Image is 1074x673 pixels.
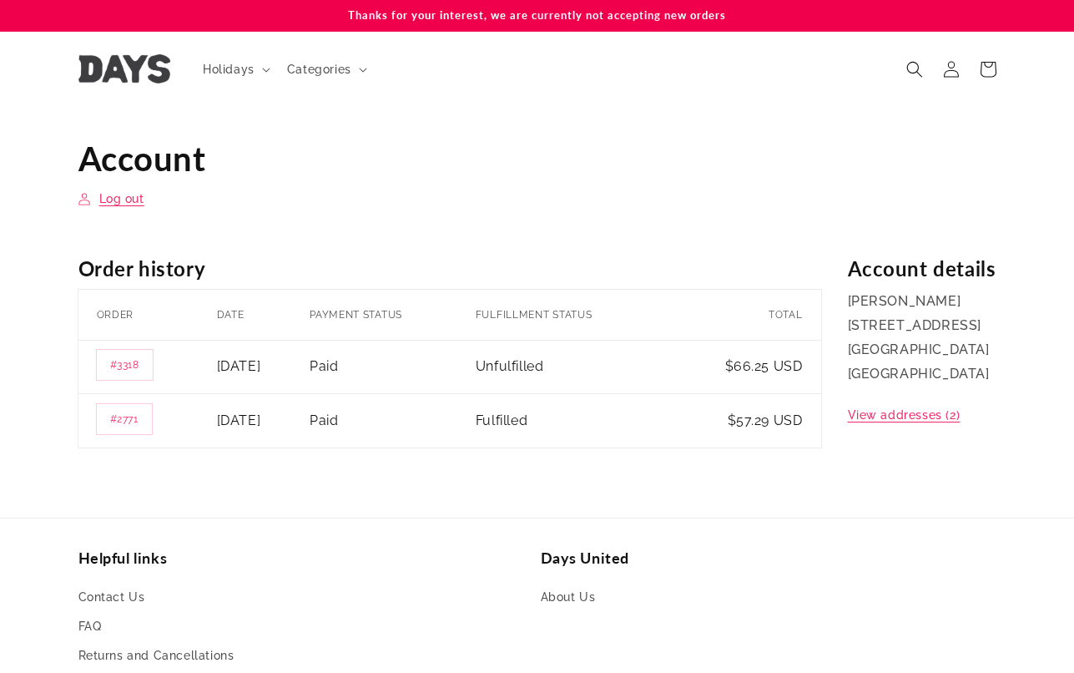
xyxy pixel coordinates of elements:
a: FAQ [78,612,102,641]
span: Holidays [203,62,255,77]
a: View addresses (2) [848,405,961,426]
a: About Us [541,587,596,612]
img: Days United [78,54,170,83]
th: Total [677,290,820,340]
td: Paid [310,394,476,448]
summary: Search [896,51,933,88]
h2: Helpful links [78,549,534,568]
a: Log out [78,189,144,210]
th: Payment status [310,290,476,340]
summary: Holidays [193,52,277,87]
summary: Categories [277,52,374,87]
th: Fulfillment status [476,290,678,340]
td: Unfulfilled [476,340,678,394]
a: Order number #2771 [97,404,152,434]
h2: Days United [541,549,996,568]
h2: Account details [848,256,996,281]
td: Fulfilled [476,394,678,448]
td: $57.29 USD [677,394,820,448]
a: Returns and Cancellations [78,641,234,670]
a: Contact Us [78,587,145,612]
a: Order number #3318 [97,350,153,380]
time: [DATE] [217,358,261,374]
time: [DATE] [217,412,261,428]
h1: Account [78,137,996,180]
p: [PERSON_NAME] [STREET_ADDRESS] [GEOGRAPHIC_DATA] [GEOGRAPHIC_DATA] [848,290,996,386]
td: Paid [310,340,476,394]
span: Categories [287,62,351,77]
th: Order [78,290,217,340]
th: Date [217,290,310,340]
h2: Order history [78,256,821,281]
td: $66.25 USD [677,340,820,394]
